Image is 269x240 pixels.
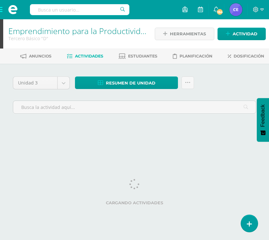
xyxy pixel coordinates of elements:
[75,54,103,58] span: Actividades
[128,54,157,58] span: Estudiantes
[75,76,178,89] a: Resumen de unidad
[234,54,264,58] span: Dosificación
[67,51,103,61] a: Actividades
[18,77,52,89] span: Unidad 3
[8,25,190,36] a: Emprendimiento para la Productividad y Robótica
[216,8,223,15] span: 164
[218,28,266,40] a: Actividad
[106,77,155,89] span: Resumen de unidad
[229,3,242,16] img: fbc77e7ba2dbfe8c3cc20f57a9f437ef.png
[119,51,157,61] a: Estudiantes
[13,200,256,205] label: Cargando actividades
[20,51,51,61] a: Anuncios
[8,26,146,35] h1: Emprendimiento para la Productividad y Robótica
[8,35,146,41] div: Tercero Básico 'D'
[155,28,214,40] a: Herramientas
[13,77,70,89] a: Unidad 3
[260,104,266,127] span: Feedback
[228,51,264,61] a: Dosificación
[180,54,212,58] span: Planificación
[233,28,257,40] span: Actividad
[13,101,256,113] input: Busca la actividad aquí...
[29,54,51,58] span: Anuncios
[170,28,206,40] span: Herramientas
[173,51,212,61] a: Planificación
[257,98,269,142] button: Feedback - Mostrar encuesta
[30,4,129,15] input: Busca un usuario...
